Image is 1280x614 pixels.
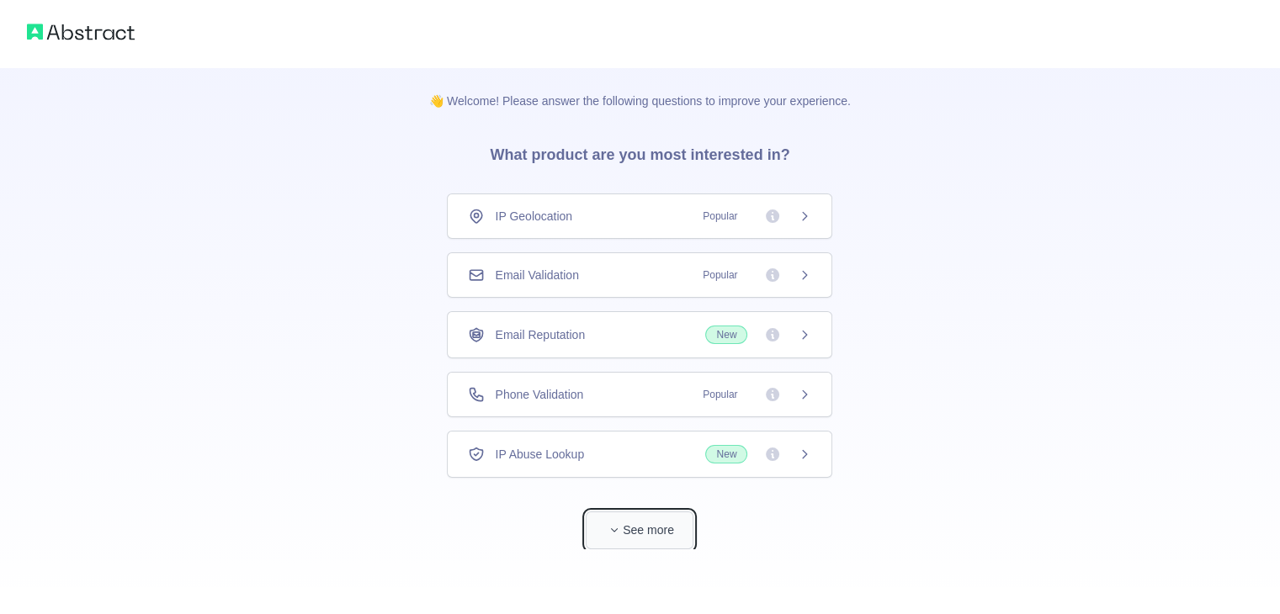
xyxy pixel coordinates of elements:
h3: What product are you most interested in? [463,109,816,193]
p: 👋 Welcome! Please answer the following questions to improve your experience. [402,66,878,109]
span: Popular [693,386,747,403]
span: New [705,445,747,463]
span: IP Geolocation [495,208,572,225]
span: New [705,326,747,344]
span: Popular [693,208,747,225]
span: Email Validation [495,267,578,283]
span: Phone Validation [495,386,583,403]
img: Abstract logo [27,20,135,44]
span: Popular [693,267,747,283]
span: Email Reputation [495,326,585,343]
button: See more [586,511,693,549]
span: IP Abuse Lookup [495,446,584,463]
